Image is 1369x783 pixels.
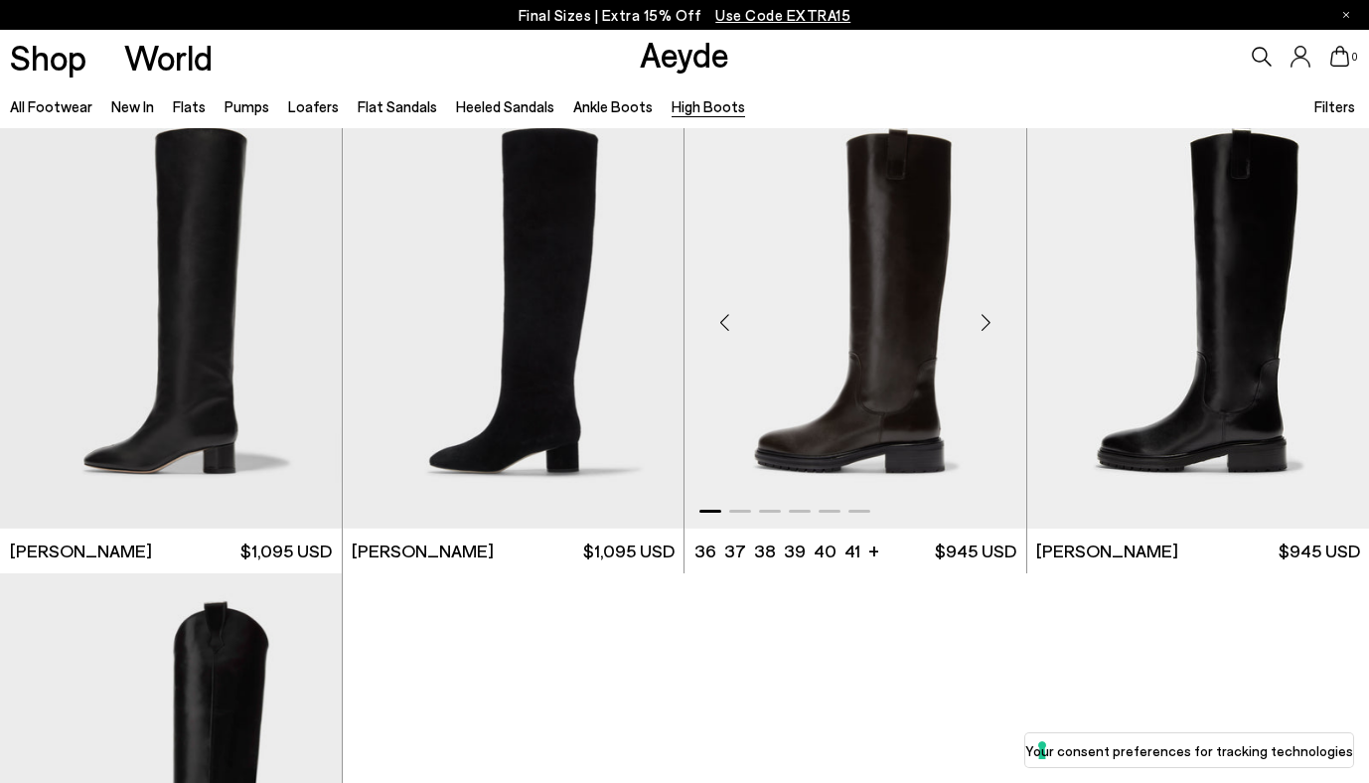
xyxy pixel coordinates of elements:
li: 41 [844,539,860,563]
a: Flat Sandals [358,97,437,115]
span: [PERSON_NAME] [1036,539,1178,563]
div: 1 / 6 [684,99,1026,529]
div: 1 / 6 [343,99,684,529]
a: Next slide Previous slide [343,99,684,529]
img: Henry Knee-High Boots [684,99,1026,529]
label: Your consent preferences for tracking technologies [1025,740,1353,761]
a: Shop [10,40,86,75]
span: Navigate to /collections/ss25-final-sizes [715,6,850,24]
a: New In [111,97,154,115]
span: $945 USD [935,539,1016,563]
img: Willa Suede Over-Knee Boots [343,99,684,529]
a: Pumps [225,97,269,115]
a: Next slide Previous slide [684,99,1026,529]
a: World [124,40,213,75]
div: Next slide [957,292,1016,352]
div: Previous slide [694,292,754,352]
span: $945 USD [1279,539,1360,563]
li: 38 [754,539,776,563]
a: Heeled Sandals [456,97,554,115]
li: 39 [784,539,806,563]
a: 36 37 38 39 40 41 + $945 USD [684,529,1026,573]
span: [PERSON_NAME] [10,539,152,563]
li: 40 [814,539,837,563]
a: Loafers [288,97,339,115]
a: [PERSON_NAME] $1,095 USD [343,529,684,573]
a: Ankle Boots [573,97,653,115]
a: High Boots [672,97,745,115]
span: [PERSON_NAME] [352,539,494,563]
span: Filters [1314,97,1355,115]
ul: variant [694,539,854,563]
p: Final Sizes | Extra 15% Off [519,3,851,28]
span: $1,095 USD [240,539,332,563]
li: 37 [724,539,746,563]
a: Aeyde [640,33,729,75]
span: $1,095 USD [583,539,675,563]
a: Flats [173,97,206,115]
a: All Footwear [10,97,92,115]
a: 0 [1330,46,1350,68]
li: + [868,537,879,563]
li: 36 [694,539,716,563]
button: Your consent preferences for tracking technologies [1025,733,1353,767]
span: 0 [1350,52,1360,63]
